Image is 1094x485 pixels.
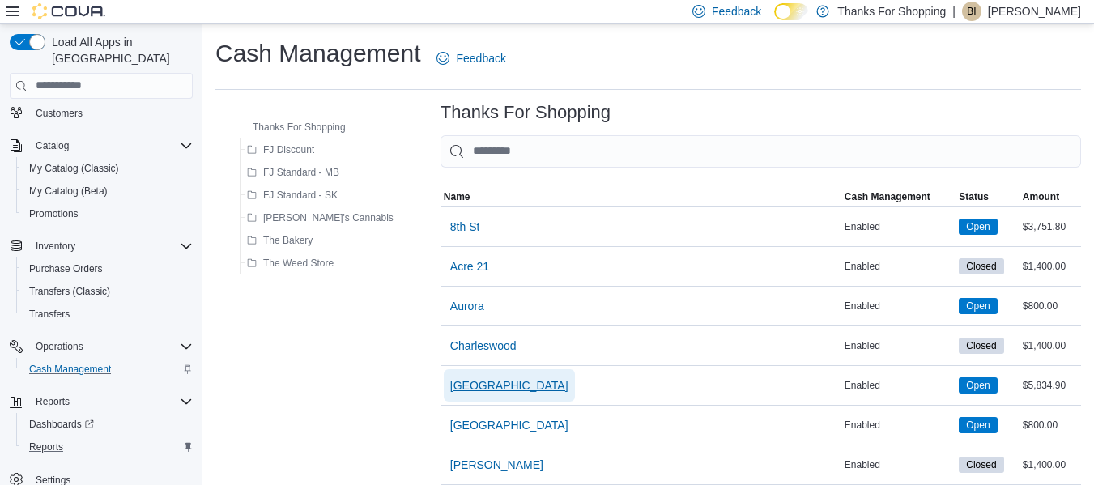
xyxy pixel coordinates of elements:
[841,187,956,206] button: Cash Management
[450,377,568,394] span: [GEOGRAPHIC_DATA]
[29,104,89,123] a: Customers
[29,136,75,155] button: Catalog
[23,259,109,279] a: Purchase Orders
[837,2,946,21] p: Thanks For Shopping
[444,369,575,402] button: [GEOGRAPHIC_DATA]
[16,180,199,202] button: My Catalog (Beta)
[712,3,761,19] span: Feedback
[16,413,199,436] a: Dashboards
[441,187,841,206] button: Name
[29,185,108,198] span: My Catalog (Beta)
[1020,187,1081,206] button: Amount
[241,208,400,228] button: [PERSON_NAME]'s Cannabis
[23,304,76,324] a: Transfers
[23,415,193,434] span: Dashboards
[23,359,117,379] a: Cash Management
[3,100,199,124] button: Customers
[959,417,997,433] span: Open
[16,157,199,180] button: My Catalog (Classic)
[450,258,489,274] span: Acre 21
[967,2,976,21] span: BI
[3,134,199,157] button: Catalog
[45,34,193,66] span: Load All Apps in [GEOGRAPHIC_DATA]
[966,378,990,393] span: Open
[1023,190,1059,203] span: Amount
[29,236,82,256] button: Inventory
[444,211,487,243] button: 8th St
[3,235,199,257] button: Inventory
[16,202,199,225] button: Promotions
[29,337,193,356] span: Operations
[1020,336,1081,355] div: $1,400.00
[959,338,1003,354] span: Closed
[29,337,90,356] button: Operations
[23,437,193,457] span: Reports
[966,219,990,234] span: Open
[263,143,314,156] span: FJ Discount
[29,136,193,155] span: Catalog
[956,187,1020,206] button: Status
[23,159,193,178] span: My Catalog (Classic)
[23,359,193,379] span: Cash Management
[241,163,346,182] button: FJ Standard - MB
[1020,257,1081,276] div: $1,400.00
[29,162,119,175] span: My Catalog (Classic)
[230,117,352,137] button: Thanks For Shopping
[263,211,394,224] span: [PERSON_NAME]'s Cannabis
[444,449,550,481] button: [PERSON_NAME]
[36,395,70,408] span: Reports
[966,457,996,472] span: Closed
[29,440,63,453] span: Reports
[444,409,575,441] button: [GEOGRAPHIC_DATA]
[841,257,956,276] div: Enabled
[959,298,997,314] span: Open
[959,258,1003,274] span: Closed
[845,190,930,203] span: Cash Management
[16,358,199,381] button: Cash Management
[450,417,568,433] span: [GEOGRAPHIC_DATA]
[841,455,956,474] div: Enabled
[29,285,110,298] span: Transfers (Classic)
[450,298,484,314] span: Aurora
[241,140,321,160] button: FJ Discount
[841,296,956,316] div: Enabled
[36,240,75,253] span: Inventory
[36,107,83,120] span: Customers
[966,338,996,353] span: Closed
[441,135,1081,168] input: This is a search bar. As you type, the results lower in the page will automatically filter.
[841,217,956,236] div: Enabled
[962,2,981,21] div: Benjamin Ireland
[263,234,313,247] span: The Bakery
[23,282,193,301] span: Transfers (Classic)
[32,3,105,19] img: Cova
[23,204,85,223] a: Promotions
[241,231,319,250] button: The Bakery
[430,42,512,74] a: Feedback
[263,189,338,202] span: FJ Standard - SK
[959,457,1003,473] span: Closed
[16,280,199,303] button: Transfers (Classic)
[23,181,114,201] a: My Catalog (Beta)
[952,2,956,21] p: |
[444,290,491,322] button: Aurora
[36,340,83,353] span: Operations
[959,377,997,394] span: Open
[23,415,100,434] a: Dashboards
[23,437,70,457] a: Reports
[841,336,956,355] div: Enabled
[23,204,193,223] span: Promotions
[841,376,956,395] div: Enabled
[29,262,103,275] span: Purchase Orders
[16,257,199,280] button: Purchase Orders
[23,304,193,324] span: Transfers
[253,121,346,134] span: Thanks For Shopping
[36,139,69,152] span: Catalog
[1020,296,1081,316] div: $800.00
[959,219,997,235] span: Open
[3,390,199,413] button: Reports
[988,2,1081,21] p: [PERSON_NAME]
[241,185,344,205] button: FJ Standard - SK
[1020,217,1081,236] div: $3,751.80
[450,338,517,354] span: Charleswood
[241,253,340,273] button: The Weed Store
